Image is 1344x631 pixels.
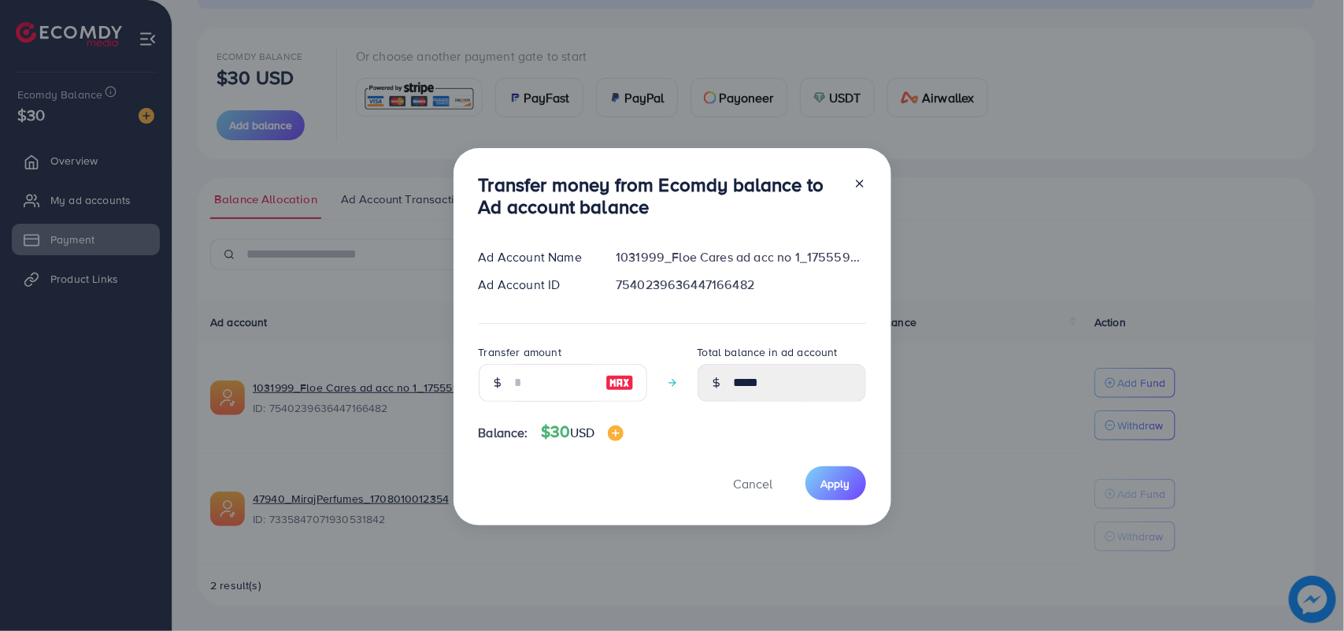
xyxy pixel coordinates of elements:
div: 1031999_Floe Cares ad acc no 1_1755598915786 [603,248,878,266]
div: Ad Account ID [466,276,604,294]
label: Total balance in ad account [698,344,838,360]
span: Cancel [734,475,773,492]
span: Apply [821,476,850,492]
span: Balance: [479,424,528,442]
label: Transfer amount [479,344,561,360]
img: image [608,425,624,441]
h3: Transfer money from Ecomdy balance to Ad account balance [479,173,841,219]
button: Apply [805,466,866,500]
div: 7540239636447166482 [603,276,878,294]
div: Ad Account Name [466,248,604,266]
button: Cancel [714,466,793,500]
span: USD [570,424,594,441]
h4: $30 [541,422,624,442]
img: image [605,373,634,392]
